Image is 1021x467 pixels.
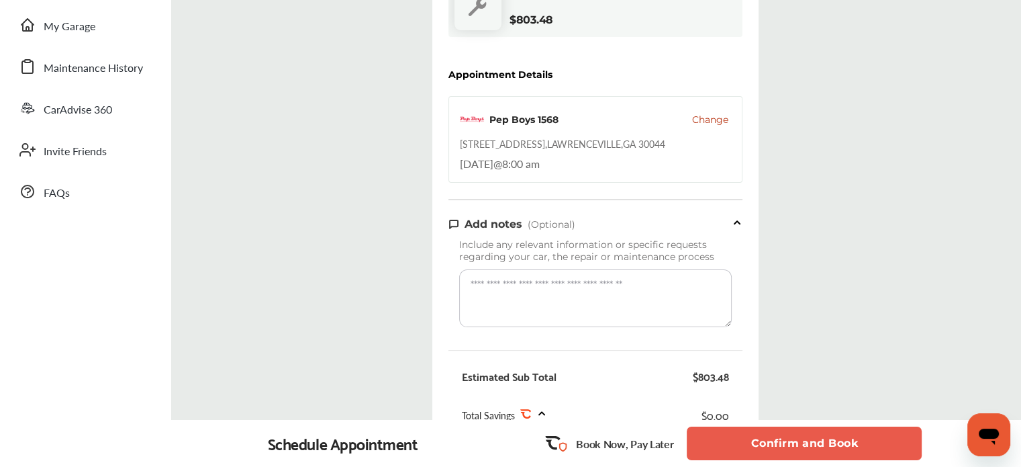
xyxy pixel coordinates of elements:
span: @ [493,156,502,171]
div: $803.48 [693,370,729,383]
img: note-icon.db9493fa.svg [448,218,459,230]
span: Maintenance History [44,60,143,77]
b: $803.48 [509,13,553,26]
div: Pep Boys 1568 [489,113,558,126]
div: Appointment Details [448,69,552,80]
span: Total Savings [462,409,515,422]
a: FAQs [12,174,158,209]
div: Estimated Sub Total [462,370,556,383]
a: CarAdvise 360 [12,91,158,126]
span: Add notes [465,218,522,230]
span: Include any relevant information or specific requests regarding your car, the repair or maintenan... [459,239,714,263]
p: Book Now, Pay Later [576,436,673,452]
span: [DATE] [460,156,493,171]
span: My Garage [44,18,95,36]
button: Confirm and Book [687,427,922,460]
span: CarAdvise 360 [44,101,112,119]
button: Change [692,113,728,126]
a: Maintenance History [12,49,158,84]
div: [STREET_ADDRESS] , LAWRENCEVILLE , GA 30044 [460,137,665,151]
iframe: Button to launch messaging window [967,413,1010,456]
span: 8:00 am [502,156,540,171]
span: (Optional) [528,218,575,230]
span: FAQs [44,185,70,202]
a: My Garage [12,7,158,42]
span: Invite Friends [44,143,107,161]
div: Schedule Appointment [268,434,418,453]
a: Invite Friends [12,132,158,167]
div: $0.00 [701,406,729,424]
img: logo-pepboys.png [460,108,484,132]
